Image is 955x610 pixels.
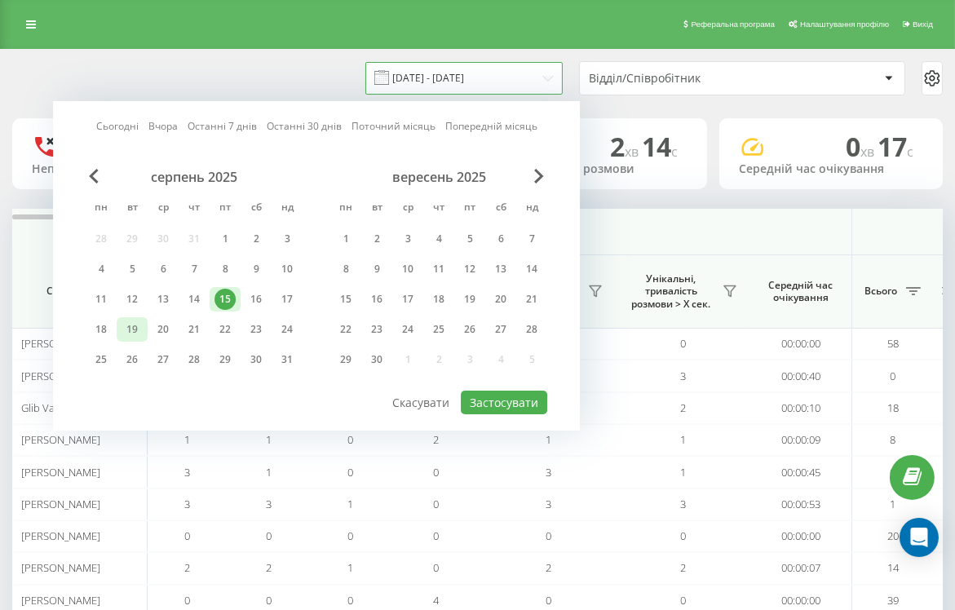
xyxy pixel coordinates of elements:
div: 9 [245,259,267,280]
span: 0 [348,528,354,543]
span: 3 [185,497,191,511]
span: хв [625,143,642,161]
div: пн 15 вер 2025 р. [330,287,361,312]
span: 0 [680,336,686,351]
div: 9 [366,259,387,280]
div: 11 [91,289,112,310]
div: пт 15 серп 2025 р. [210,287,241,312]
div: 25 [91,349,112,370]
div: чт 7 серп 2025 р. [179,257,210,281]
div: чт 18 вер 2025 р. [423,287,454,312]
span: [PERSON_NAME] [21,465,100,480]
div: ср 24 вер 2025 р. [392,317,423,342]
abbr: понеділок [89,197,113,221]
div: 30 [245,349,267,370]
td: 00:00:45 [750,456,852,488]
span: [PERSON_NAME] [21,369,100,383]
span: [PERSON_NAME] [21,336,100,351]
div: Середній час очікування [739,162,923,176]
div: 23 [366,319,387,340]
div: 8 [335,259,356,280]
div: 22 [214,319,236,340]
div: пн 11 серп 2025 р. [86,287,117,312]
div: 31 [276,349,298,370]
div: Середній час розмови [503,162,688,176]
abbr: середа [396,197,420,221]
div: 16 [366,289,387,310]
span: 2 [610,129,642,164]
div: 27 [490,319,511,340]
div: вт 2 вер 2025 р. [361,227,392,251]
div: нд 10 серп 2025 р. [272,257,303,281]
td: 00:00:09 [750,424,852,456]
div: нд 28 вер 2025 р. [516,317,547,342]
span: 0 [267,528,272,543]
div: вт 9 вер 2025 р. [361,257,392,281]
div: сб 27 вер 2025 р. [485,317,516,342]
span: 0 [185,528,191,543]
span: 0 [434,465,440,480]
span: [PERSON_NAME] [21,528,100,543]
div: ср 6 серп 2025 р. [148,257,179,281]
div: вт 12 серп 2025 р. [117,287,148,312]
div: чт 25 вер 2025 р. [423,317,454,342]
div: 30 [366,349,387,370]
div: 28 [183,349,205,370]
div: 18 [428,289,449,310]
div: ср 13 серп 2025 р. [148,287,179,312]
span: 0 [434,560,440,575]
div: ср 27 серп 2025 р. [148,347,179,372]
abbr: п’ятниця [213,197,237,221]
div: вт 23 вер 2025 р. [361,317,392,342]
span: 3 [680,497,686,511]
span: 2 [267,560,272,575]
a: Сьогодні [96,118,139,134]
span: 3 [185,465,191,480]
div: 26 [459,319,480,340]
div: пт 12 вер 2025 р. [454,257,485,281]
div: чт 28 серп 2025 р. [179,347,210,372]
span: 18 [887,400,899,415]
div: 15 [335,289,356,310]
div: нд 3 серп 2025 р. [272,227,303,251]
span: 0 [680,593,686,608]
div: пт 19 вер 2025 р. [454,287,485,312]
div: 22 [335,319,356,340]
div: 7 [521,228,542,250]
span: [PERSON_NAME] [21,593,100,608]
div: 20 [490,289,511,310]
div: вт 19 серп 2025 р. [117,317,148,342]
abbr: середа [151,197,175,221]
div: вт 30 вер 2025 р. [361,347,392,372]
div: 28 [521,319,542,340]
div: 18 [91,319,112,340]
div: 24 [276,319,298,340]
span: 2 [680,560,686,575]
span: [PERSON_NAME] [21,432,100,447]
abbr: п’ятниця [458,197,482,221]
td: 00:00:00 [750,328,852,360]
a: Попередній місяць [445,118,537,134]
div: пн 18 серп 2025 р. [86,317,117,342]
abbr: неділя [520,197,544,221]
div: пн 4 серп 2025 р. [86,257,117,281]
span: c [907,143,913,161]
span: 0 [434,497,440,511]
div: Open Intercom Messenger [900,518,939,557]
div: нд 17 серп 2025 р. [272,287,303,312]
div: вт 26 серп 2025 р. [117,347,148,372]
div: 10 [276,259,298,280]
div: чт 14 серп 2025 р. [179,287,210,312]
div: 13 [490,259,511,280]
div: ср 10 вер 2025 р. [392,257,423,281]
div: 10 [397,259,418,280]
span: 20 [887,528,899,543]
span: хв [860,143,878,161]
div: 27 [153,349,174,370]
span: 2 [680,400,686,415]
div: 19 [459,289,480,310]
span: 17 [878,129,913,164]
div: нд 31 серп 2025 р. [272,347,303,372]
span: c [671,143,678,161]
div: вт 16 вер 2025 р. [361,287,392,312]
